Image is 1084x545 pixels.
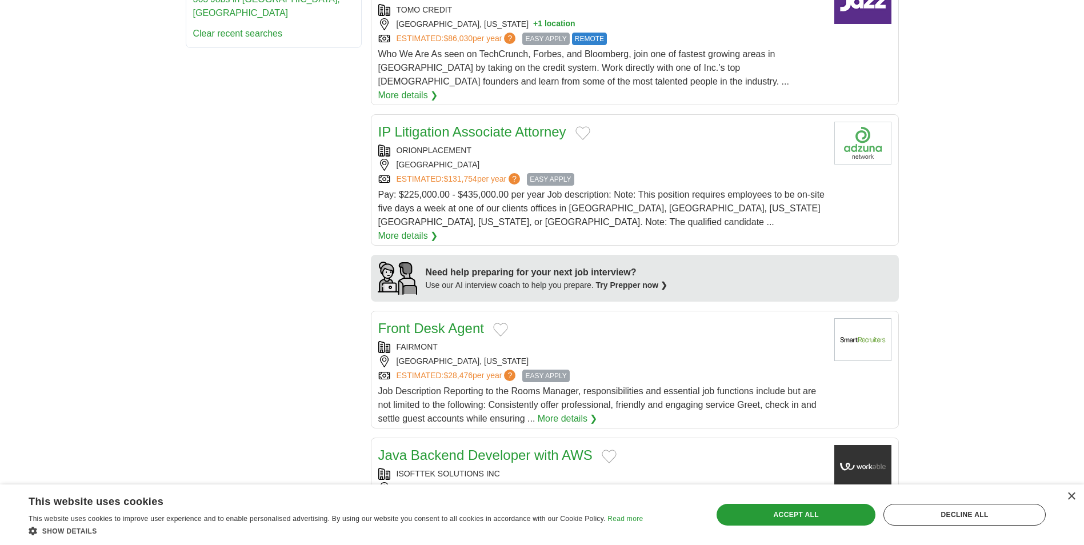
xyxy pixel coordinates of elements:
a: Java Backend Developer with AWS [378,447,593,463]
span: EASY APPLY [522,370,569,382]
span: $86,030 [443,34,473,43]
span: $131,754 [443,174,477,183]
div: Show details [29,525,643,536]
div: Need help preparing for your next job interview? [426,266,668,279]
button: Add to favorite jobs [575,126,590,140]
button: Add to favorite jobs [602,450,617,463]
button: +1 location [533,18,575,30]
a: Clear recent searches [193,29,283,38]
span: Show details [42,527,97,535]
div: ORIONPLACEMENT [378,145,825,157]
div: [GEOGRAPHIC_DATA][US_STATE] [378,482,825,494]
a: ESTIMATED:$28,476per year? [397,370,518,382]
div: [GEOGRAPHIC_DATA], [US_STATE] [378,355,825,367]
a: More details ❯ [538,412,598,426]
a: More details ❯ [378,229,438,243]
span: REMOTE [572,33,607,45]
a: Read more, opens a new window [607,515,643,523]
span: ? [504,370,515,381]
div: Decline all [883,504,1046,526]
div: Close [1067,492,1075,501]
a: ESTIMATED:$86,030per year? [397,33,518,45]
a: IP Litigation Associate Attorney [378,124,566,139]
div: TOMO CREDIT [378,4,825,16]
a: ESTIMATED:$131,754per year? [397,173,523,186]
div: Use our AI interview coach to help you prepare. [426,279,668,291]
span: ? [509,173,520,185]
span: Job Description Reporting to the Rooms Manager, responsibilities and essential job functions incl... [378,386,817,423]
button: Add to favorite jobs [493,323,508,336]
a: Front Desk Agent [378,320,484,336]
div: FAIRMONT [378,341,825,353]
a: More details ❯ [378,89,438,102]
span: EASY APPLY [527,173,574,186]
a: Try Prepper now ❯ [596,280,668,290]
div: [GEOGRAPHIC_DATA] [378,159,825,171]
img: Company logo [834,445,891,488]
span: ? [504,33,515,44]
img: Company logo [834,122,891,165]
span: This website uses cookies to improve user experience and to enable personalised advertising. By u... [29,515,606,523]
div: [GEOGRAPHIC_DATA], [US_STATE] [378,18,825,30]
img: Company logo [834,318,891,361]
span: + [533,18,538,30]
span: Pay: $225,000.00 - $435,000.00 per year Job description: Note: This position requires employees t... [378,190,825,227]
div: This website uses cookies [29,491,614,508]
span: $28,476 [443,371,473,380]
span: Who We Are As seen on TechCrunch, Forbes, and Bloomberg, join one of fastest growing areas in [GE... [378,49,789,86]
div: Accept all [717,504,875,526]
div: ISOFTTEK SOLUTIONS INC [378,468,825,480]
span: EASY APPLY [522,33,569,45]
